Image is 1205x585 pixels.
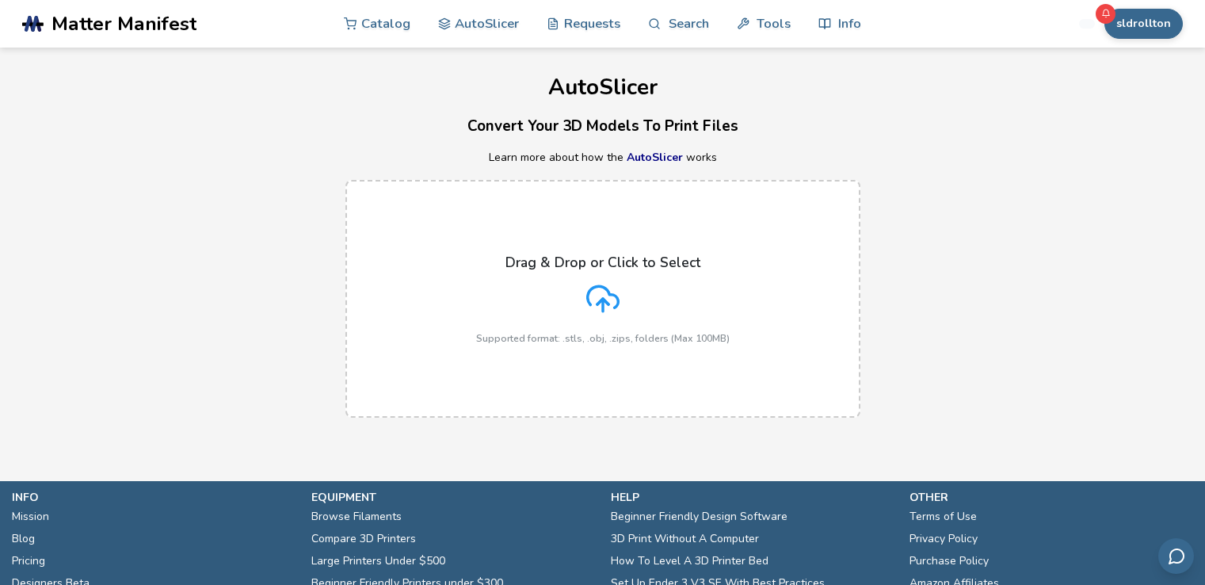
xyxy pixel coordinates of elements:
p: Supported format: .stls, .obj, .zips, folders (Max 100MB) [476,333,730,344]
a: Terms of Use [909,506,977,528]
span: Matter Manifest [51,13,196,35]
p: Drag & Drop or Click to Select [505,254,700,270]
a: Compare 3D Printers [311,528,416,550]
a: Purchase Policy [909,550,989,572]
button: Send feedback via email [1158,538,1194,574]
a: Privacy Policy [909,528,978,550]
a: Beginner Friendly Design Software [611,506,787,528]
button: sldrollton [1104,9,1183,39]
a: Large Printers Under $500 [311,550,445,572]
p: info [12,489,296,506]
p: equipment [311,489,595,506]
p: other [909,489,1193,506]
a: Pricing [12,550,45,572]
a: Mission [12,506,49,528]
p: help [611,489,894,506]
a: 3D Print Without A Computer [611,528,759,550]
a: Blog [12,528,35,550]
a: AutoSlicer [627,150,683,165]
a: Browse Filaments [311,506,402,528]
a: How To Level A 3D Printer Bed [611,550,768,572]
